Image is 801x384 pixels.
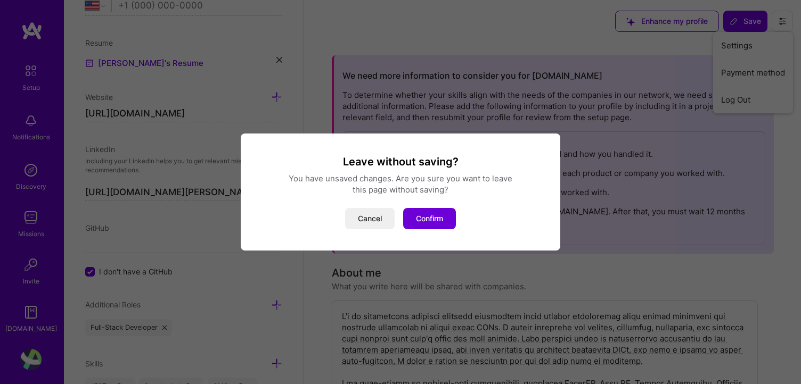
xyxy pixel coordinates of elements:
div: this page without saving? [254,184,547,195]
div: modal [241,133,560,251]
button: Confirm [403,208,456,229]
div: You have unsaved changes. Are you sure you want to leave [254,173,547,184]
h3: Leave without saving? [254,155,547,169]
button: Cancel [345,208,395,229]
